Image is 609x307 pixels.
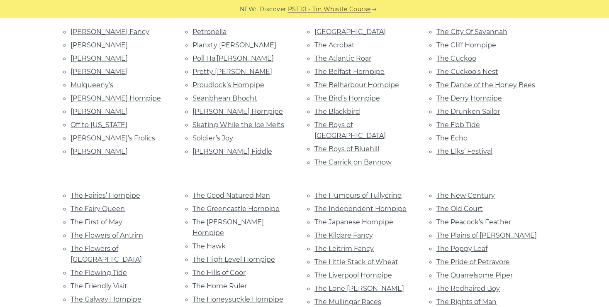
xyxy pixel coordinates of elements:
[314,41,355,49] a: The Acrobat
[436,258,510,266] a: The Pride of Petravore
[192,147,272,155] a: [PERSON_NAME] Fiddle
[436,218,511,226] a: The Peacock’s Feather
[71,108,128,115] a: [PERSON_NAME]
[436,94,502,102] a: The Derry Hornpipe
[192,192,270,199] a: The Good Natured Man
[436,121,480,129] a: The Ebb Tide
[71,94,161,102] a: [PERSON_NAME] Hornpipe
[192,121,284,129] a: Skating While the Ice Melts
[314,28,386,36] a: [GEOGRAPHIC_DATA]
[71,269,127,277] a: The Flowing Tide
[314,245,374,253] a: The Leitrim Fancy
[436,298,497,306] a: The Rights of Man
[259,5,287,14] span: Discover
[192,255,275,263] a: The High Level Hornpipe
[314,145,379,153] a: The Boys of Bluehill
[314,158,392,166] a: The Carrick on Bannow
[314,94,380,102] a: The Bird’s Hornpipe
[192,108,283,115] a: [PERSON_NAME] Hornpipe
[71,54,128,62] a: [PERSON_NAME]
[71,245,142,263] a: The Flowers of [GEOGRAPHIC_DATA]
[71,134,155,142] a: [PERSON_NAME]’s Frolics
[288,5,371,14] a: PST10 - Tin Whistle Course
[192,68,272,76] a: Pretty [PERSON_NAME]
[436,54,476,62] a: The Cuckoo
[71,192,140,199] a: The Fairies’ Hornpipe
[314,205,407,213] a: The Independent Hornpipe
[71,218,122,226] a: The First of May
[314,258,398,266] a: The Little Stack of Wheat
[71,81,113,89] a: Mulqueeny’s
[314,271,392,279] a: The Liverpool Hornpipe
[192,269,246,277] a: The Hills of Coor
[436,271,513,279] a: The Quarrelsome Piper
[436,245,487,253] a: The Poppy Leaf
[71,147,128,155] a: [PERSON_NAME]
[314,231,373,239] a: The Kildare Fancy
[192,28,227,36] a: Petronella
[71,41,128,49] a: [PERSON_NAME]
[71,295,141,303] a: The Galway Hornpipe
[436,231,537,239] a: The Plains of [PERSON_NAME]
[192,134,233,142] a: Soldier’s Joy
[192,218,264,237] a: The [PERSON_NAME] Hornpipe
[436,285,500,292] a: The Redhaired Boy
[71,68,128,76] a: [PERSON_NAME]
[240,5,257,14] span: NEW:
[314,54,371,62] a: The Atlantic Roar
[314,68,385,76] a: The Belfast Hornpipe
[314,218,393,226] a: The Japanese Hornpipe
[314,108,360,115] a: The Blackbird
[436,68,498,76] a: The Cuckoo’s Nest
[71,28,149,36] a: [PERSON_NAME] Fancy
[192,242,226,250] a: The Hawk
[436,134,468,142] a: The Echo
[192,205,280,213] a: The Greencastle Hornpipe
[71,282,127,290] a: The Friendly Visit
[71,205,125,213] a: The Fairy Queen
[314,298,381,306] a: The Mullingar Races
[192,94,257,102] a: Seanbhean Bhocht
[192,295,283,303] a: The Honeysuckle Hornpipe
[71,121,127,129] a: Off to [US_STATE]
[436,41,496,49] a: The Cliff Hornpipe
[314,81,399,89] a: The Belharbour Hornpipe
[192,41,276,49] a: Planxty [PERSON_NAME]
[192,54,274,62] a: Poll Ha’[PERSON_NAME]
[192,81,264,89] a: Proudlock’s Hornpipe
[192,282,247,290] a: The Home Ruler
[436,192,495,199] a: The New Century
[436,81,535,89] a: The Dance of the Honey Bees
[314,121,386,140] a: The Boys of [GEOGRAPHIC_DATA]
[436,108,500,115] a: The Drunken Sailor
[71,231,143,239] a: The Flowers of Antrim
[436,28,507,36] a: The City Of Savannah
[314,285,404,292] a: The Lone [PERSON_NAME]
[314,192,402,199] a: The Humours of Tullycrine
[436,147,492,155] a: The Elks’ Festival
[436,205,483,213] a: The Old Court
